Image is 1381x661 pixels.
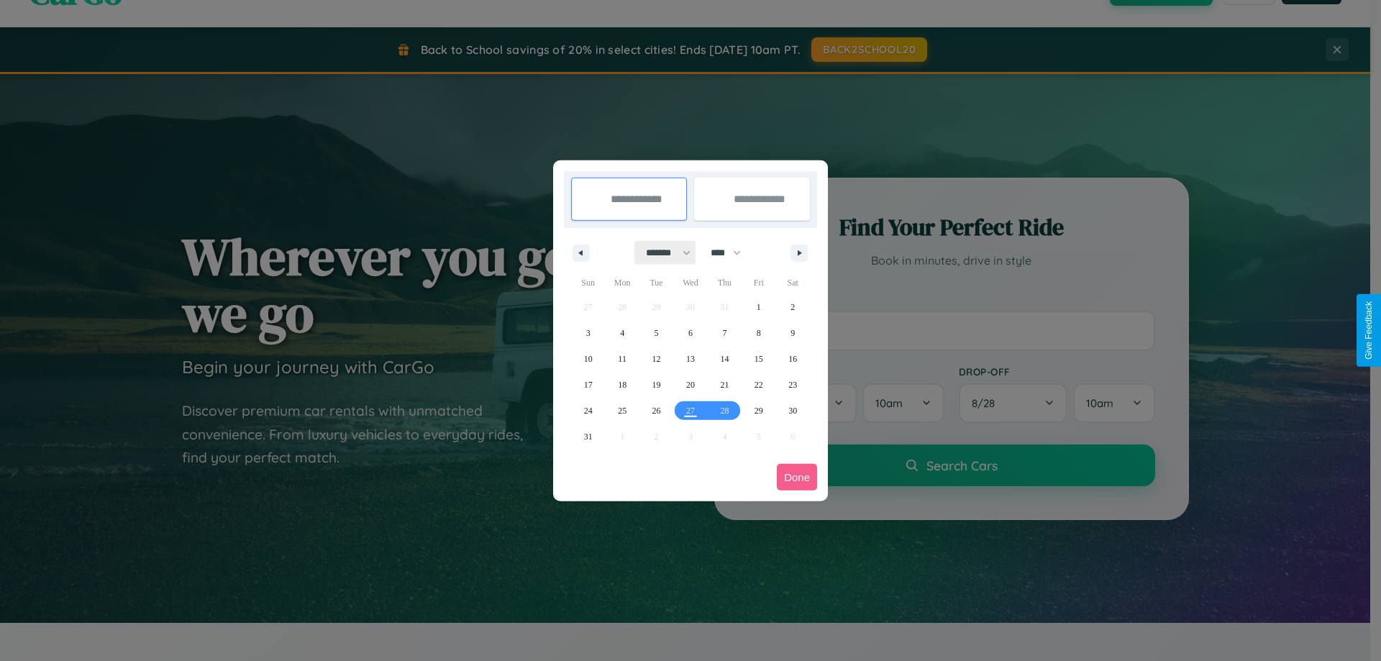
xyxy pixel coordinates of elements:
[605,271,639,294] span: Mon
[571,346,605,372] button: 10
[708,346,742,372] button: 14
[788,398,797,424] span: 30
[776,372,810,398] button: 23
[686,372,695,398] span: 20
[571,320,605,346] button: 3
[757,294,761,320] span: 1
[605,372,639,398] button: 18
[742,346,775,372] button: 15
[776,346,810,372] button: 16
[1364,301,1374,360] div: Give Feedback
[720,372,729,398] span: 21
[618,346,626,372] span: 11
[776,320,810,346] button: 9
[571,271,605,294] span: Sun
[776,271,810,294] span: Sat
[620,320,624,346] span: 4
[571,424,605,450] button: 31
[755,346,763,372] span: 15
[722,320,726,346] span: 7
[605,346,639,372] button: 11
[571,372,605,398] button: 17
[605,320,639,346] button: 4
[586,320,591,346] span: 3
[584,424,593,450] span: 31
[790,320,795,346] span: 9
[655,320,659,346] span: 5
[584,398,593,424] span: 24
[708,320,742,346] button: 7
[708,271,742,294] span: Thu
[776,294,810,320] button: 2
[605,398,639,424] button: 25
[708,372,742,398] button: 21
[618,372,626,398] span: 18
[584,372,593,398] span: 17
[742,294,775,320] button: 1
[673,271,707,294] span: Wed
[686,346,695,372] span: 13
[742,372,775,398] button: 22
[673,320,707,346] button: 6
[571,398,605,424] button: 24
[639,320,673,346] button: 5
[742,271,775,294] span: Fri
[639,372,673,398] button: 19
[673,346,707,372] button: 13
[708,398,742,424] button: 28
[788,372,797,398] span: 23
[790,294,795,320] span: 2
[788,346,797,372] span: 16
[652,398,661,424] span: 26
[777,464,817,491] button: Done
[720,346,729,372] span: 14
[757,320,761,346] span: 8
[720,398,729,424] span: 28
[742,320,775,346] button: 8
[673,372,707,398] button: 20
[584,346,593,372] span: 10
[639,271,673,294] span: Tue
[618,398,626,424] span: 25
[652,372,661,398] span: 19
[688,320,693,346] span: 6
[776,398,810,424] button: 30
[673,398,707,424] button: 27
[639,346,673,372] button: 12
[742,398,775,424] button: 29
[639,398,673,424] button: 26
[652,346,661,372] span: 12
[755,372,763,398] span: 22
[686,398,695,424] span: 27
[755,398,763,424] span: 29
